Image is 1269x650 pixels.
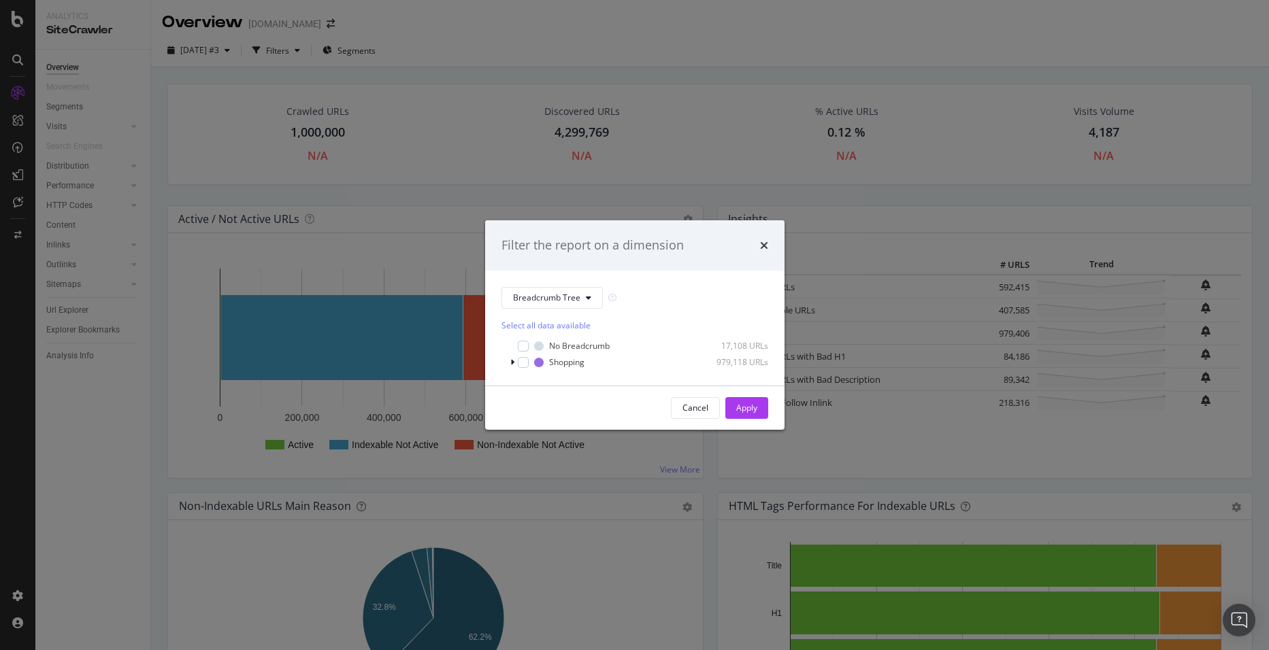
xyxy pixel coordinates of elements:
div: 979,118 URLs [702,356,768,368]
button: Apply [725,397,768,419]
div: Cancel [682,402,708,413]
span: Breadcrumb Tree [513,292,580,303]
div: Shopping [549,356,584,368]
div: Apply [736,402,757,413]
div: Filter the report on a dimension [501,237,684,254]
div: 17,108 URLs [702,340,768,352]
button: Breadcrumb Tree [501,287,603,309]
div: No Breadcrumb [549,340,610,352]
div: Open Intercom Messenger [1223,604,1255,636]
div: Select all data available [501,320,768,331]
button: Cancel [671,397,720,419]
div: modal [485,220,785,430]
div: times [760,237,768,254]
